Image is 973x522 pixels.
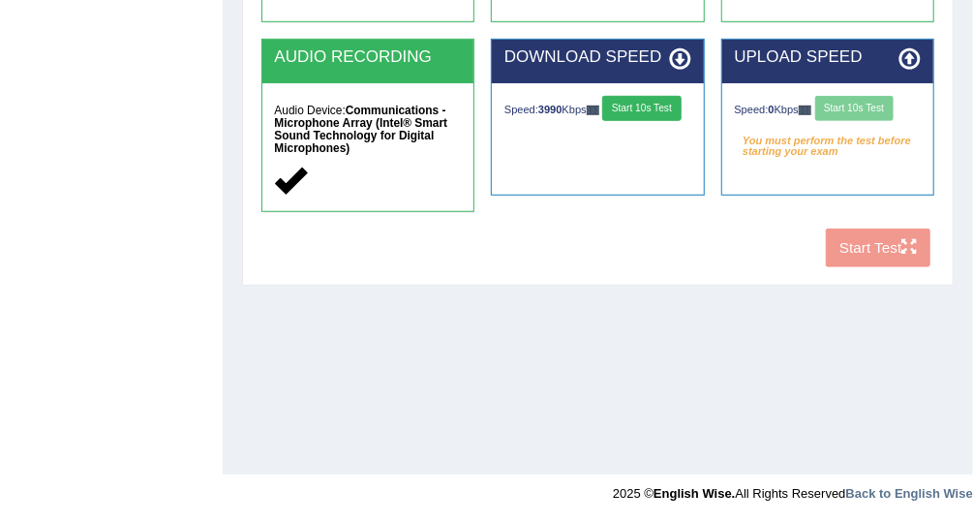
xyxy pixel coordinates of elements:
[274,105,461,155] h5: Audio Device:
[735,48,922,67] h2: UPLOAD SPEED
[587,106,600,114] img: ajax-loader-fb-connection.gif
[613,475,973,503] div: 2025 © All Rights Reserved
[538,104,563,115] strong: 3990
[846,486,973,501] a: Back to English Wise
[769,104,775,115] strong: 0
[504,48,691,67] h2: DOWNLOAD SPEED
[504,96,691,125] div: Speed: Kbps
[654,486,735,501] strong: English Wise.
[274,48,461,67] h2: AUDIO RECORDING
[602,96,681,121] button: Start 10s Test
[735,129,922,154] em: You must perform the test before starting your exam
[799,106,812,114] img: ajax-loader-fb-connection.gif
[274,104,447,155] strong: Communications - Microphone Array (Intel® Smart Sound Technology for Digital Microphones)
[735,96,922,125] div: Speed: Kbps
